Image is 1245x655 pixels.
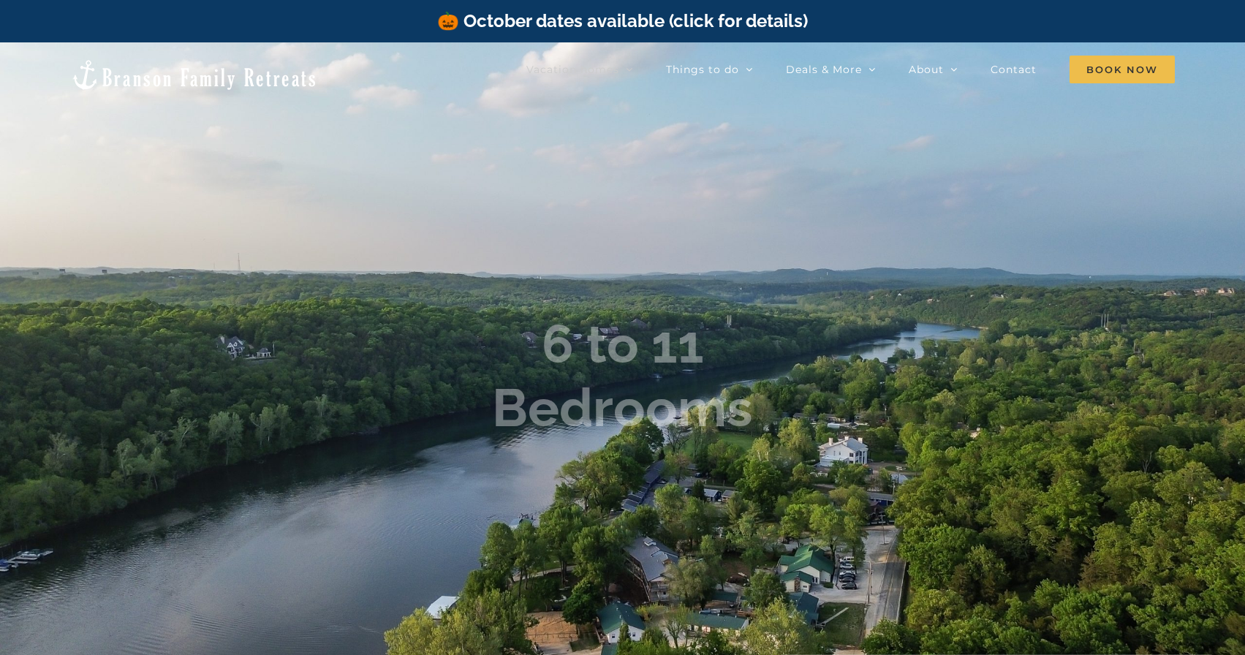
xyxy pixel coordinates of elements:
[437,10,808,31] a: 🎃 October dates available (click for details)
[909,55,958,84] a: About
[786,64,862,75] span: Deals & More
[492,313,753,438] b: 6 to 11 Bedrooms
[991,55,1037,84] a: Contact
[991,64,1037,75] span: Contact
[786,55,876,84] a: Deals & More
[526,55,633,84] a: Vacation homes
[70,58,318,91] img: Branson Family Retreats Logo
[1070,56,1175,83] span: Book Now
[666,55,753,84] a: Things to do
[526,64,619,75] span: Vacation homes
[526,55,1175,84] nav: Main Menu
[666,64,739,75] span: Things to do
[909,64,944,75] span: About
[1070,55,1175,84] a: Book Now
